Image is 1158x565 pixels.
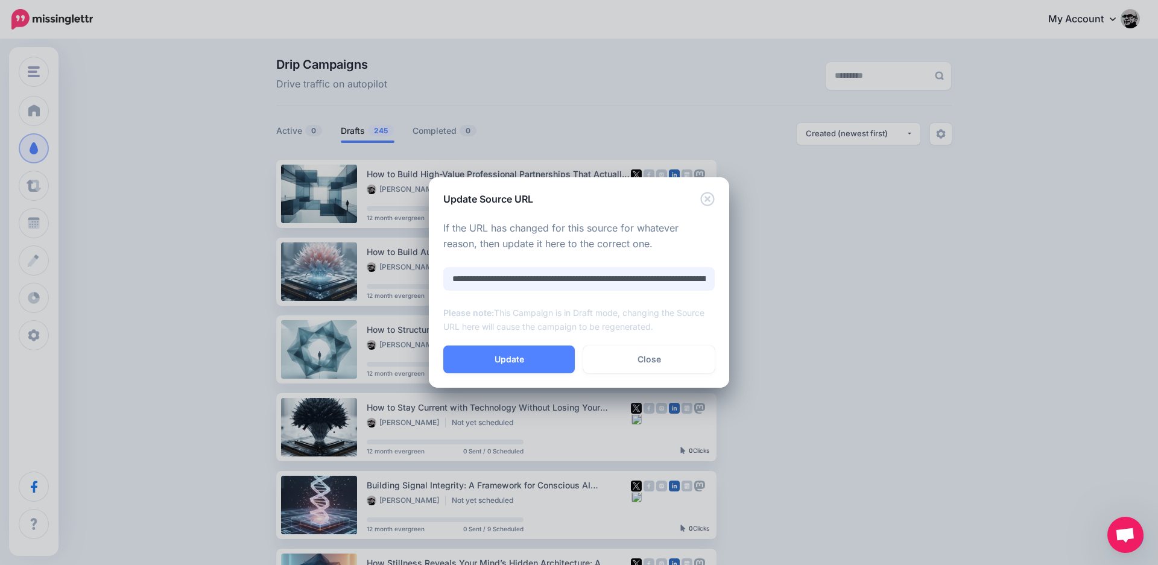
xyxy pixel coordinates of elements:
[700,192,715,207] button: Close
[443,346,575,373] button: Update
[443,192,533,206] h5: Update Source URL
[583,346,715,373] a: Close
[443,306,715,333] p: This Campaign is in Draft mode, changing the Source URL here will cause the campaign to be regene...
[443,308,494,318] b: Please note:
[443,221,715,252] p: If the URL has changed for this source for whatever reason, then update it here to the correct one.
